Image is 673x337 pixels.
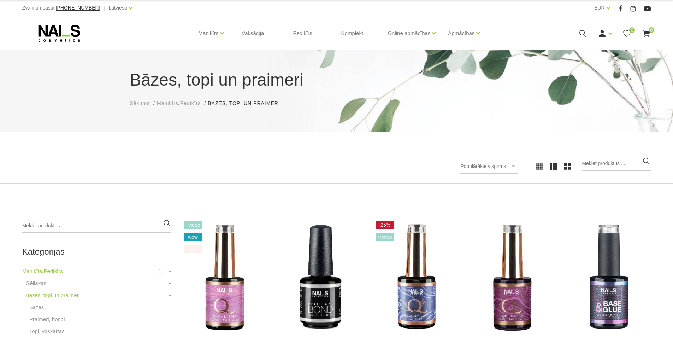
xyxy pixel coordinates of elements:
img: Virsējais pārklājums bez lipīgā slāņa.Nodrošina izcilu spīdumu manikīram līdz pat nākamajai profi... [374,219,459,336]
a: Pedikīrs [287,16,318,50]
span: 11 [158,267,164,275]
a: Vaksācija [236,16,270,50]
a: Gēllakas [26,279,46,287]
a: 0 [642,29,651,38]
a: Manikīrs/Pedikīrs [22,267,63,275]
span: 0 [649,27,654,33]
a: Komplekti [336,16,370,50]
span: Manikīrs/Pedikīrs [157,100,201,106]
span: 0 [629,27,635,33]
a: + [168,279,171,287]
span: wow [184,233,202,241]
a: Sākums [130,100,150,107]
a: Latviešu [109,4,127,12]
a: + [168,267,171,275]
a: + [168,291,171,300]
a: Topi, virskārtas [29,327,65,336]
li: Bāzes, topi un praimeri [208,100,287,107]
input: Meklēt produktus ... [22,219,171,233]
span: | [104,4,105,12]
a: Online apmācības [388,19,430,47]
a: Manikīrs/Pedikīrs [157,100,201,107]
a: Apmācības [448,19,474,47]
span: -25% [376,221,394,229]
a: Manikīrs [199,19,219,47]
input: Meklēt produktus ... [582,157,651,171]
a: Bāzes [29,303,44,312]
span: | [614,4,615,12]
span: top [184,245,202,253]
a: [PHONE_NUMBER] [56,5,100,11]
h2: Kategorijas [22,247,171,256]
a: EUR [594,4,605,12]
span: Sākums [130,100,150,106]
div: Zvani un pasūti [22,4,100,12]
h1: Bāzes, topi un praimeri [130,67,543,93]
a: Bāzes, topi un praimeri [26,291,80,300]
a: Praimeri, bondi [29,315,65,324]
img: Quick Masque base – viegli maskējoša bāze/gels. Šī bāze/gels ir unikāls produkts ar daudz izmanto... [470,219,555,336]
img: Līme tipšiem un bāze naga pārklājumam – 2in1. Inovatīvs produkts! Izmantojams kā līme tipšu pielī... [566,219,651,336]
a: 0 [622,29,631,38]
span: Populārākie vispirms [460,163,506,169]
span: +Video [184,221,202,229]
img: Šī brīža iemīlētākais produkts, kas nepieviļ nevienu meistaru.Perfektas noturības kamuflāžas bāze... [182,219,267,336]
span: +Video [376,233,394,241]
img: Bezskābes saķeres kārta nagiem.Skābi nesaturošs līdzeklis, kas nodrošina lielisku dabīgā naga saķ... [278,219,363,336]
